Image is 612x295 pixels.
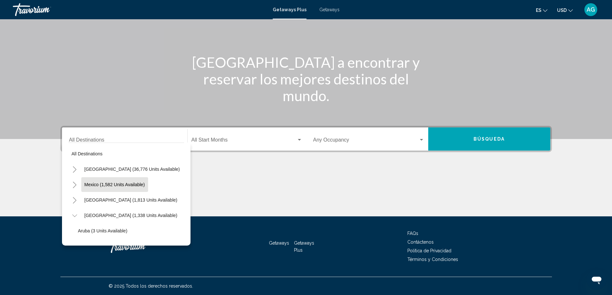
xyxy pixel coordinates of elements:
[68,146,184,161] button: All destinations
[294,240,314,253] a: Getaways Plus
[587,6,595,13] span: AG
[407,239,434,245] a: Contáctenos
[68,209,81,222] button: Toggle Caribbean & Atlantic Islands (1,338 units available)
[72,151,103,156] span: All destinations
[186,54,427,104] h1: [GEOGRAPHIC_DATA] a encontrar y reservar los mejores destinos del mundo.
[557,5,573,15] button: Change currency
[68,163,81,176] button: Toggle United States (36,776 units available)
[13,3,266,16] a: Travorium
[269,240,289,246] a: Getaways
[428,127,550,151] button: Búsqueda
[78,228,128,233] span: Aruba (3 units available)
[536,5,547,15] button: Change language
[109,283,193,289] span: © 2025 Todos los derechos reservados.
[84,197,177,203] span: [GEOGRAPHIC_DATA] (1,813 units available)
[81,193,181,207] button: [GEOGRAPHIC_DATA] (1,813 units available)
[75,223,131,238] button: Aruba (3 units available)
[81,177,148,192] button: Mexico (1,582 units available)
[68,194,81,206] button: Toggle Canada (1,813 units available)
[62,127,550,151] div: Search widget
[536,8,541,13] span: es
[582,3,599,16] button: User Menu
[407,231,418,236] a: FAQs
[84,213,177,218] span: [GEOGRAPHIC_DATA] (1,338 units available)
[68,178,81,191] button: Toggle Mexico (1,582 units available)
[109,237,173,256] a: Travorium
[319,7,340,12] a: Getaways
[81,162,183,177] button: [GEOGRAPHIC_DATA] (36,776 units available)
[81,208,181,223] button: [GEOGRAPHIC_DATA] (1,338 units available)
[84,167,180,172] span: [GEOGRAPHIC_DATA] (36,776 units available)
[407,257,458,262] a: Términos y Condiciones
[474,137,505,142] span: Búsqueda
[557,8,567,13] span: USD
[75,239,146,254] button: Bahamas (1,075 units available)
[586,269,607,290] iframe: Botón para iniciar la ventana de mensajería
[84,182,145,187] span: Mexico (1,582 units available)
[407,248,451,253] a: Política de Privacidad
[273,7,306,12] a: Getaways Plus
